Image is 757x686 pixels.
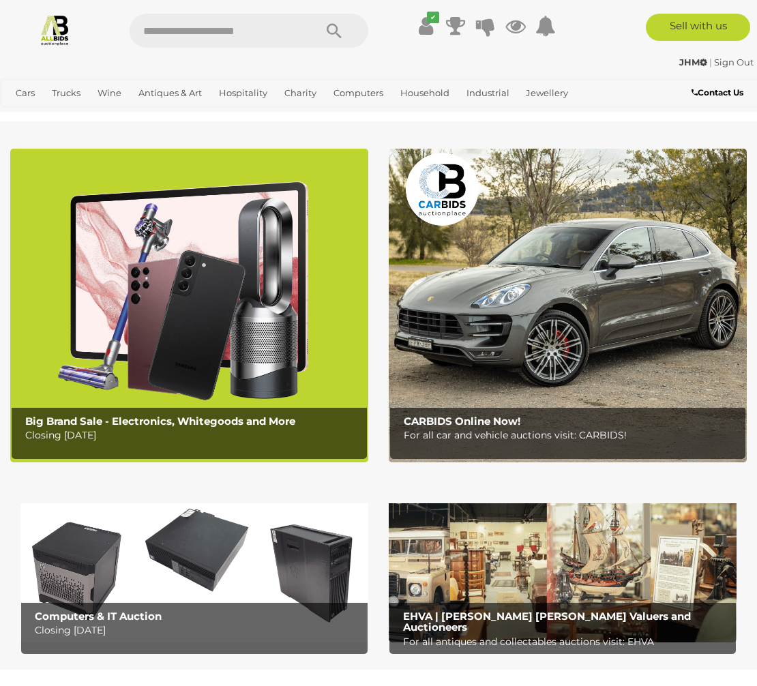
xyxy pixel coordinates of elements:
a: Computers [328,82,389,104]
i: ✔ [427,12,439,23]
b: EHVA | [PERSON_NAME] [PERSON_NAME] Valuers and Auctioneers [403,610,691,634]
b: Big Brand Sale - Electronics, Whitegoods and More [25,415,295,428]
span: | [709,57,712,68]
img: Big Brand Sale - Electronics, Whitegoods and More [10,149,368,462]
a: Sign Out [714,57,754,68]
p: For all antiques and collectables auctions visit: EHVA [403,633,729,651]
a: Wine [92,82,127,104]
a: Jewellery [520,82,574,104]
a: Hospitality [213,82,273,104]
a: Antiques & Art [133,82,207,104]
p: Closing [DATE] [25,427,361,444]
p: For all car and vehicle auctions visit: CARBIDS! [404,427,739,444]
a: Sports [53,104,92,127]
a: Big Brand Sale - Electronics, Whitegoods and More Big Brand Sale - Electronics, Whitegoods and Mo... [10,149,368,462]
b: Computers & IT Auction [35,610,162,623]
a: Charity [279,82,322,104]
p: Closing [DATE] [35,622,361,639]
a: ✔ [415,14,436,38]
a: Household [395,82,455,104]
button: Search [300,14,368,48]
a: Contact Us [692,85,747,100]
strong: JHM [679,57,707,68]
a: Office [10,104,47,127]
a: Sell with us [646,14,750,41]
b: CARBIDS Online Now! [404,415,520,428]
a: Trucks [46,82,86,104]
a: [GEOGRAPHIC_DATA] [98,104,206,127]
b: Contact Us [692,87,743,98]
img: Computers & IT Auction [20,490,368,642]
a: Cars [10,82,40,104]
img: EHVA | Evans Hastings Valuers and Auctioneers [389,490,737,642]
a: Computers & IT Auction Computers & IT Auction Closing [DATE] [20,490,368,642]
img: Allbids.com.au [39,14,71,46]
a: EHVA | Evans Hastings Valuers and Auctioneers EHVA | [PERSON_NAME] [PERSON_NAME] Valuers and Auct... [389,490,737,642]
a: CARBIDS Online Now! CARBIDS Online Now! For all car and vehicle auctions visit: CARBIDS! [389,149,747,462]
a: Industrial [461,82,515,104]
a: JHM [679,57,709,68]
img: CARBIDS Online Now! [389,149,747,462]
